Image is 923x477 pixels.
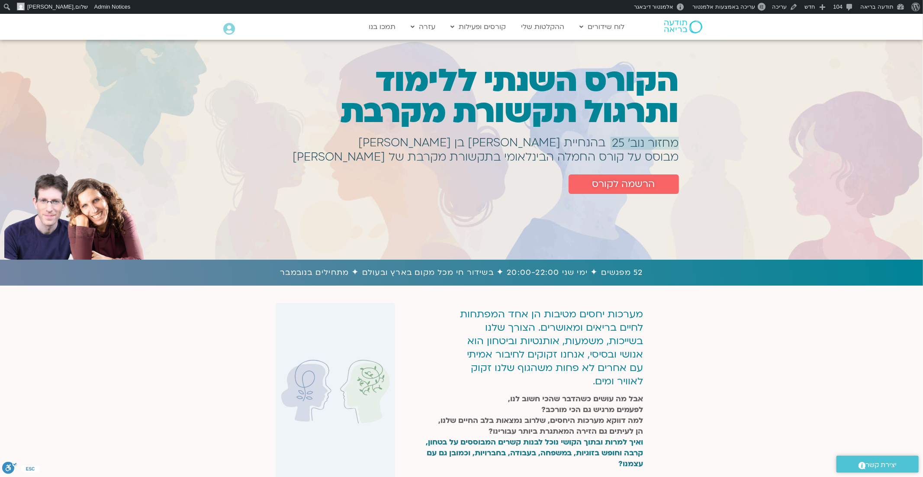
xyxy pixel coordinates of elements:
h1: בהנחיית [PERSON_NAME] בן [PERSON_NAME] [359,141,606,145]
a: מחזור נוב׳ 25 [611,137,679,150]
a: עזרה [407,19,440,35]
span: הרשמה לקורס [592,179,655,190]
a: קורסים ופעילות [447,19,511,35]
span: מחזור נוב׳ 25 [612,137,679,150]
strong: הן לעיתים גם הזירה המאתגרת ביותר עבורינו? [489,426,643,436]
strong: אבל מה עושים כשהדבר שהכי חשוב לנו, לפעמים מרגיש גם הכי מורכב? למה דווקא מערכות היחסים, שלרוב נמצא... [439,394,643,425]
span: [PERSON_NAME] [27,3,74,10]
span: עריכה באמצעות אלמנטור [692,3,755,10]
a: הרשמה לקורס [569,174,679,194]
div: מערכות יחסים מטיבות הן אחד המפתחות לחיים בריאים ומאושרים. הצורך שלנו בשייכות, משמעות, אותנטיות וב... [454,307,643,391]
a: ההקלטות שלי [517,19,569,35]
img: תודעה בריאה [664,20,702,33]
a: לוח שידורים [576,19,629,35]
span: יצירת קשר [866,459,897,471]
a: תמכו בנו [365,19,400,35]
a: יצירת קשר [836,456,919,473]
h1: מבוסס על קורס החמלה הבינלאומי בתקשורת מקרבת של [PERSON_NAME] [293,155,679,159]
h1: הקורס השנתי ללימוד ותרגול תקשורת מקרבת [267,65,679,128]
h1: 52 מפגשים ✦ ימי שני 20:00-22:00 ✦ בשידור חי מכל מקום בארץ ובעולם ✦ מתחילים בנובמבר [4,266,919,279]
span: ואיך למרות ובתוך הקושי נוכל לבנות קשרים המבוססים על בטחון, קרבה וחופש בזוגיות, במשפחה, בעבודה, בח... [426,437,643,469]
